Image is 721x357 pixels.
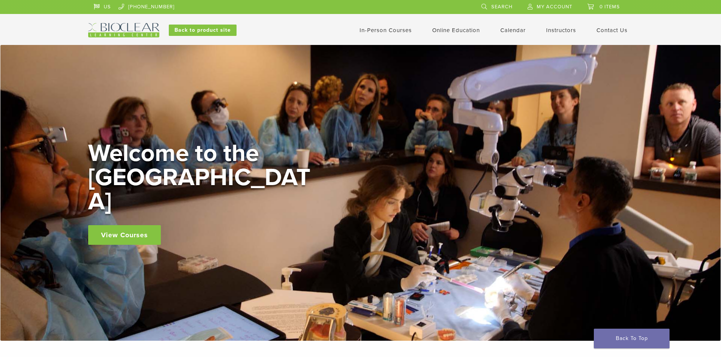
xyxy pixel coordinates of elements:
[537,4,572,10] span: My Account
[491,4,512,10] span: Search
[169,25,237,36] a: Back to product site
[594,329,670,348] a: Back To Top
[500,27,526,34] a: Calendar
[600,4,620,10] span: 0 items
[546,27,576,34] a: Instructors
[360,27,412,34] a: In-Person Courses
[596,27,628,34] a: Contact Us
[88,225,161,245] a: View Courses
[432,27,480,34] a: Online Education
[88,141,315,214] h2: Welcome to the [GEOGRAPHIC_DATA]
[88,23,159,37] img: Bioclear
